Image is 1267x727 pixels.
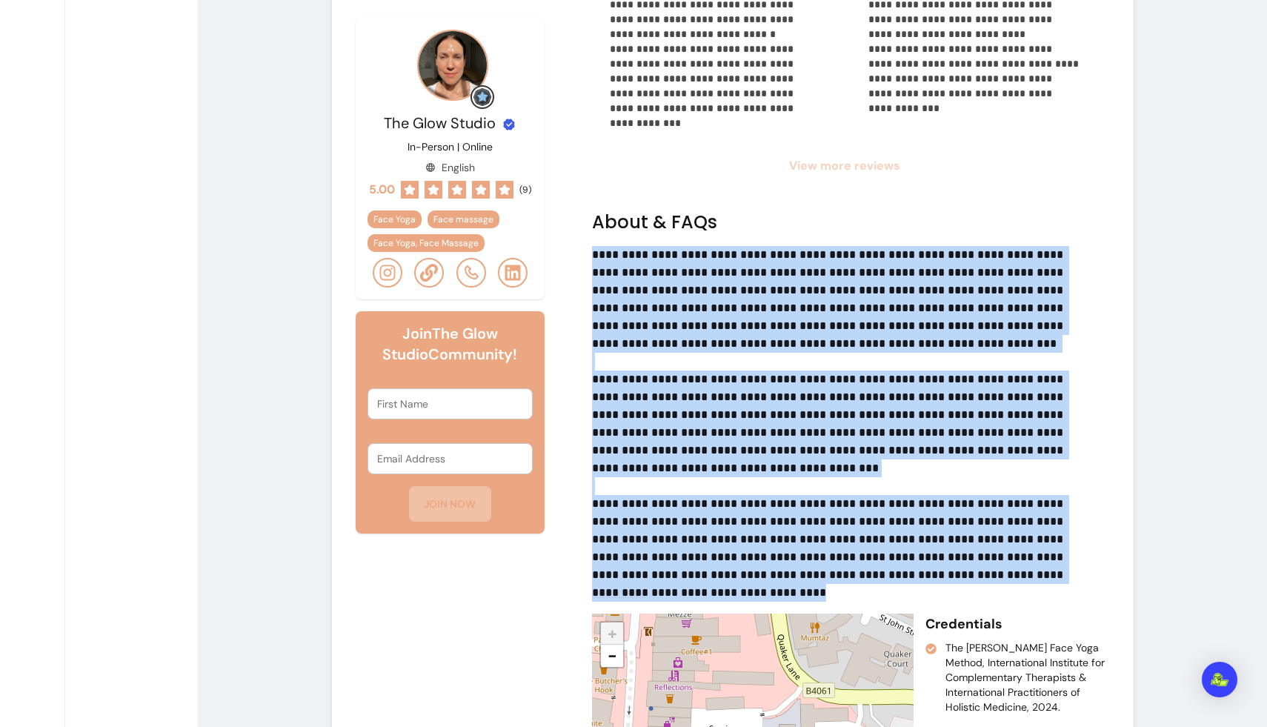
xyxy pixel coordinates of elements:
[408,139,493,154] p: In-Person | Online
[519,184,531,196] span: ( 9 )
[368,323,532,365] h6: Join The Glow Studio Community!
[592,157,1098,175] span: View more reviews
[377,396,522,411] input: First Name
[608,623,617,644] span: +
[473,88,491,106] img: Grow
[384,113,496,133] span: The Glow Studio
[592,210,1098,234] h2: About & FAQs
[608,645,617,666] span: −
[373,213,416,225] span: Face Yoga
[417,30,488,101] img: Provider image
[373,237,479,249] span: Face Yoga, Face Massage
[601,623,623,645] a: Zoom in
[377,451,522,466] input: Email Address
[925,614,1086,634] p: Credentials
[425,160,475,175] div: English
[369,181,395,199] span: 5.00
[601,645,623,667] a: Zoom out
[1202,662,1237,697] div: Open Intercom Messenger
[433,213,493,225] span: Face massage
[925,640,1086,714] li: The [PERSON_NAME] Face Yoga Method, International Institute for Complementary Therapists & Intern...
